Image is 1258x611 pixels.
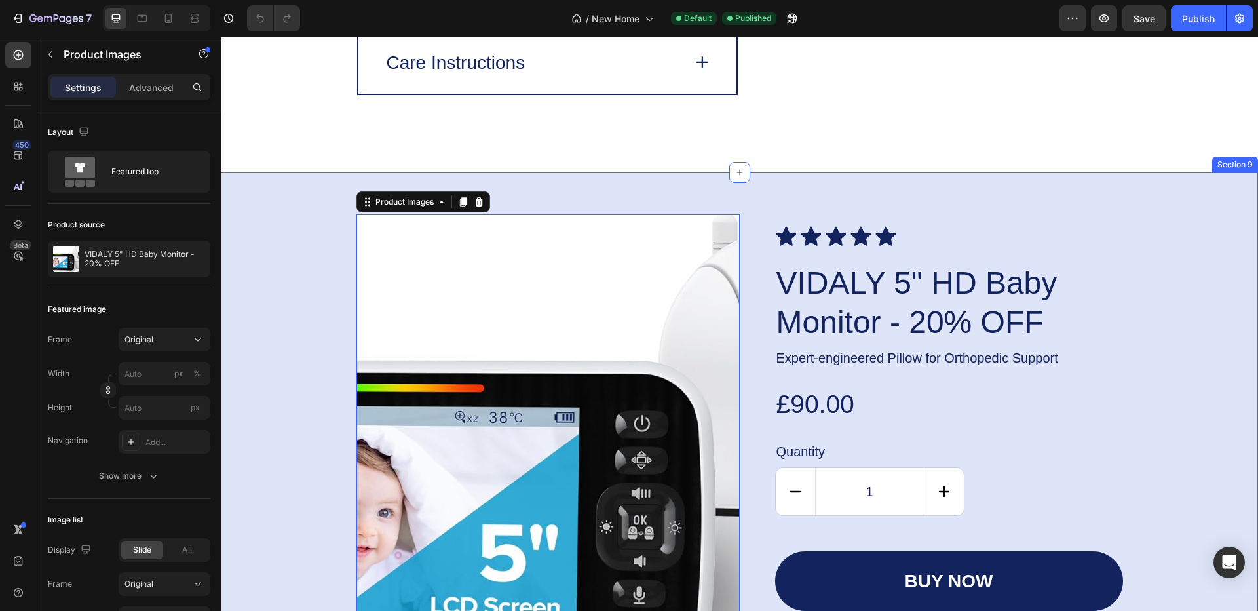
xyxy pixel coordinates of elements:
[48,304,106,315] div: Featured image
[1213,547,1245,578] div: Open Intercom Messenger
[64,47,175,62] p: Product Images
[182,544,192,556] span: All
[994,122,1035,134] div: Section 9
[133,544,151,556] span: Slide
[189,366,205,382] button: px
[1122,5,1166,31] button: Save
[86,10,92,26] p: 7
[119,328,210,351] button: Original
[554,406,902,425] div: Quantity
[193,368,201,380] div: %
[12,140,31,150] div: 450
[594,431,704,479] input: quantity
[1171,5,1226,31] button: Publish
[5,5,98,31] button: 7
[191,403,200,412] span: px
[171,366,187,382] button: %
[48,514,83,526] div: Image list
[221,37,1258,611] iframe: Design area
[48,368,69,380] label: Width
[99,469,160,483] div: Show more
[111,157,191,187] div: Featured top
[48,435,88,446] div: Navigation
[554,351,902,385] div: £90.00
[704,431,743,479] button: increment
[129,81,174,94] p: Advanced
[48,578,72,590] label: Frame
[555,431,594,479] button: decrement
[554,226,902,307] h2: VIDALY 5" HD Baby Monitor - 20% OFF
[10,240,31,250] div: Beta
[556,313,854,330] p: Expert-engineered Pillow for Orthopedic Support
[119,362,210,385] input: px%
[684,12,712,24] span: Default
[48,402,72,414] label: Height
[48,124,92,142] div: Layout
[247,5,300,31] div: Undo/Redo
[1182,12,1215,26] div: Publish
[684,533,772,556] div: buy now
[48,334,72,345] label: Frame
[124,578,153,590] span: Original
[85,250,205,268] p: VIDALY 5" HD Baby Monitor - 20% OFF
[586,12,589,26] span: /
[48,219,105,231] div: Product source
[65,81,102,94] p: Settings
[1134,13,1155,24] span: Save
[735,12,771,24] span: Published
[48,542,94,559] div: Display
[119,572,210,596] button: Original
[53,246,79,272] img: product feature img
[554,515,902,574] button: buy now
[48,464,210,488] button: Show more
[174,368,183,380] div: px
[119,396,210,420] input: px
[592,12,639,26] span: New Home
[145,437,207,448] div: Add...
[124,334,153,345] span: Original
